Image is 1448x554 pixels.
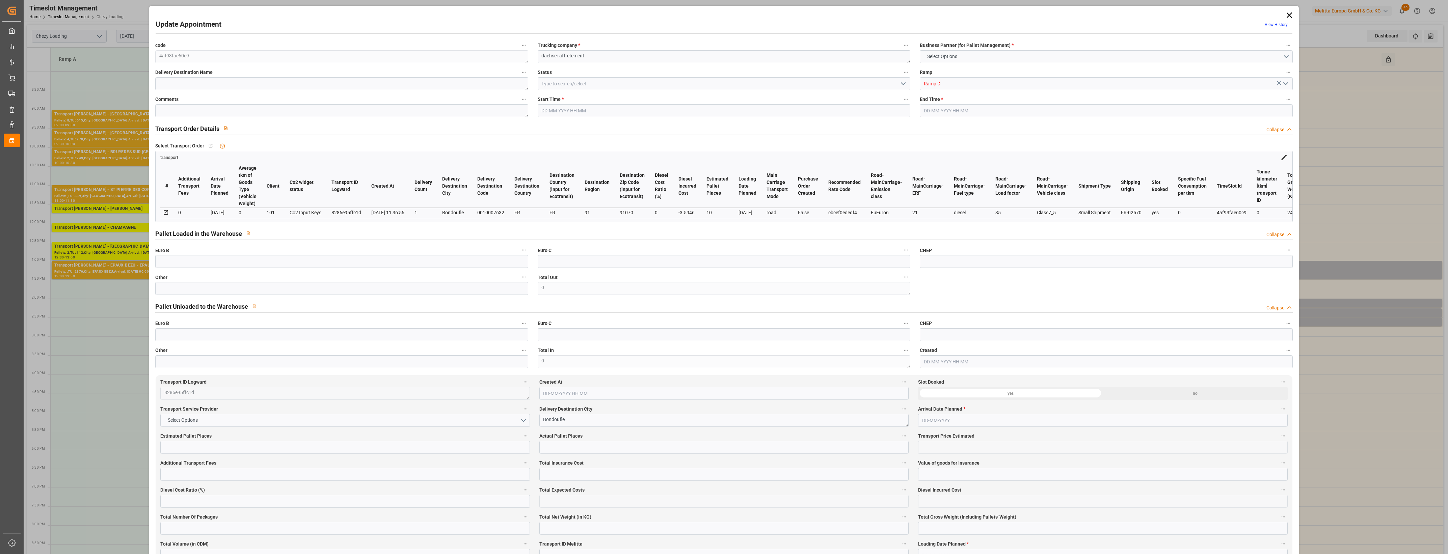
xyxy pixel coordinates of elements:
[160,154,178,160] a: transport
[739,209,756,217] div: [DATE]
[1032,164,1073,208] th: Road-MainCarriage-Vehicle class
[521,513,530,521] button: Total Number Of Packages
[990,164,1032,208] th: Road-MainCarriage-Load factor
[1280,79,1290,89] button: open menu
[1266,126,1284,133] div: Collapse
[519,246,528,254] button: Euro B
[539,541,583,548] span: Transport ID Melitta
[538,274,558,281] span: Total Out
[155,42,166,49] span: code
[538,247,552,254] span: Euro C
[521,432,530,440] button: Estimated Pallet Places
[239,209,257,217] div: 0
[673,164,701,208] th: Diesel Incurred Cost
[920,320,932,327] span: CHEP
[1217,209,1246,217] div: 4af93fae60c9
[920,104,1292,117] input: DD-MM-YYYY HH:MM
[538,347,554,354] span: Total In
[1116,164,1147,208] th: Shipping Origin
[1279,539,1288,548] button: Loading Date Planned *
[248,300,261,312] button: View description
[1265,22,1288,27] a: View History
[539,487,585,494] span: Total Expected Costs
[539,387,909,400] input: DD-MM-YYYY HH:MM
[1284,346,1293,355] button: Created
[918,414,1287,427] input: DD-MM-YYYY
[519,41,528,50] button: code
[539,514,591,521] span: Total Net Weight (in KG)
[920,50,1292,63] button: open menu
[1279,486,1288,494] button: Diesel Incurred Cost
[160,414,530,427] button: open menu
[900,539,909,548] button: Transport ID Melitta
[538,320,552,327] span: Euro C
[538,104,910,117] input: DD-MM-YYYY HH:MM
[920,247,932,254] span: CHEP
[538,355,910,368] textarea: 0
[519,346,528,355] button: Other
[539,414,909,427] textarea: Bondoufle
[538,42,580,49] span: Trucking company
[1282,164,1310,208] th: Total Gross Weight (Kg)
[902,246,910,254] button: Euro C
[519,95,528,104] button: Comments
[1284,246,1293,254] button: CHEP
[866,164,907,208] th: Road-MainCarriage-Emission class
[160,487,205,494] span: Diesel Cost Ratio (%)
[1173,164,1212,208] th: Specific Fuel Consumption per tkm
[538,282,910,295] textarea: 0
[160,514,218,521] span: Total Number Of Packages
[160,406,218,413] span: Transport Service Provider
[733,164,761,208] th: Loading Date Planned
[326,164,366,208] th: Transport ID Logward
[580,164,615,208] th: Destination Region
[509,164,544,208] th: Delivery Destination Country
[1078,209,1111,217] div: Small Shipment
[521,539,530,548] button: Total Volume (in CDM)
[1037,209,1068,217] div: Class7_5
[371,209,404,217] div: [DATE] 11:36:56
[949,164,990,208] th: Road-MainCarriage-Fuel type
[409,164,437,208] th: Delivery Count
[160,379,207,386] span: Transport ID Logward
[918,433,974,440] span: Transport Price Estimated
[538,50,910,63] textarea: dachser affretement
[920,77,1292,90] input: Type to search/select
[585,209,610,217] div: 91
[900,486,909,494] button: Total Expected Costs
[920,42,1014,49] span: Business Partner (for Pallet Management)
[918,379,944,386] span: Slot Booked
[155,50,528,63] textarea: 4af93fae60c9
[1287,209,1305,217] div: 2477.25
[519,273,528,281] button: Other
[519,319,528,328] button: Euro B
[155,320,169,327] span: Euro B
[918,387,1103,400] div: yes
[514,209,539,217] div: FR
[615,164,650,208] th: Destination Zip Code (input for Ecotransit)
[1284,41,1293,50] button: Business Partner (for Pallet Management) *
[1279,513,1288,521] button: Total Gross Weight (Including Pallets' Weight)
[160,387,530,400] textarea: 8286e95ffc1d
[902,41,910,50] button: Trucking company *
[285,164,326,208] th: Co2 widget status
[155,96,179,103] span: Comments
[1073,164,1116,208] th: Shipment Type
[902,273,910,281] button: Total Out
[918,514,1016,521] span: Total Gross Weight (Including Pallets' Weight)
[477,209,504,217] div: 0010007632
[437,164,472,208] th: Delivery Destination City
[701,164,733,208] th: Estimated Pallet Places
[767,209,788,217] div: road
[206,164,234,208] th: Arrival Date Planned
[290,209,321,217] div: Co2 Input Keys
[1178,209,1207,217] div: 0
[912,209,944,217] div: 21
[160,433,212,440] span: Estimated Pallet Places
[442,209,467,217] div: Bondoufle
[871,209,902,217] div: EuEuro6
[521,459,530,467] button: Additional Transport Fees
[1152,209,1168,217] div: yes
[211,209,229,217] div: [DATE]
[538,77,910,90] input: Type to search/select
